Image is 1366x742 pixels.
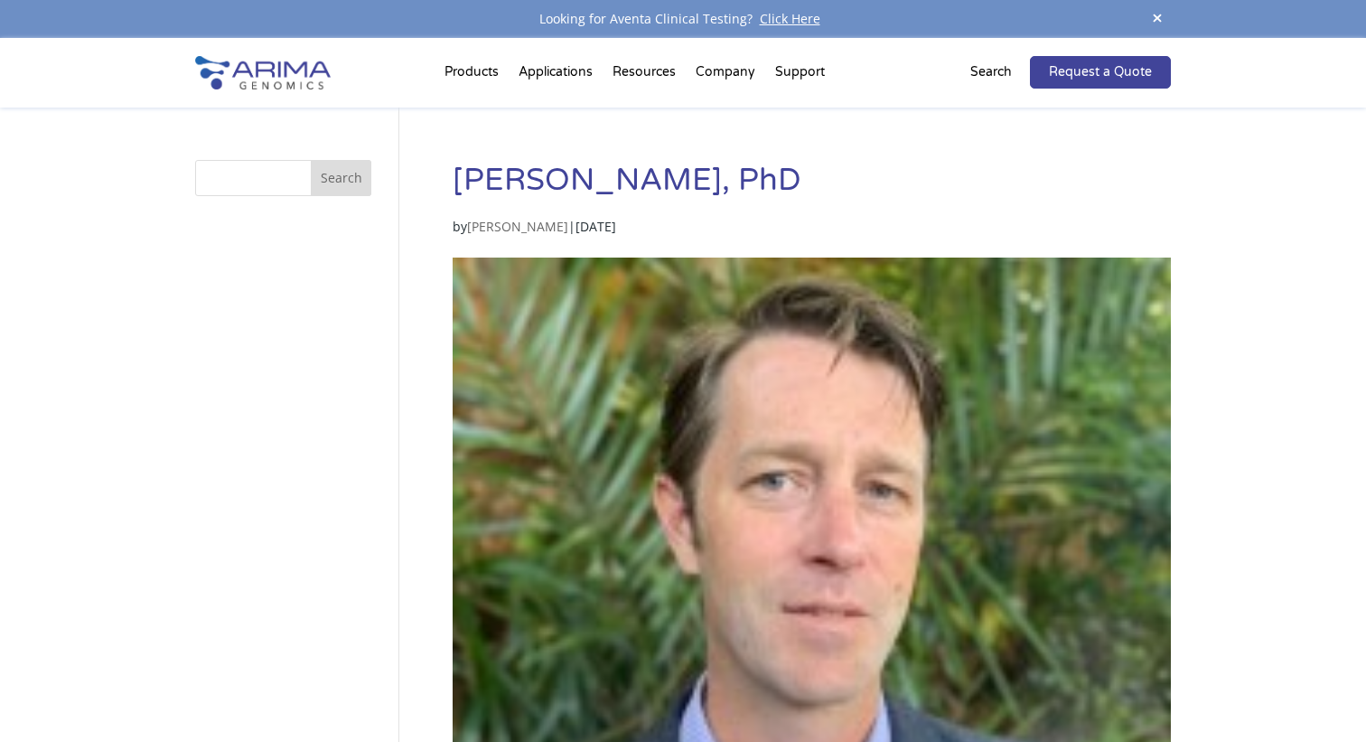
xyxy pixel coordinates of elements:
[311,160,372,196] button: Search
[970,61,1012,84] p: Search
[195,56,331,89] img: Arima-Genomics-logo
[453,215,1171,252] p: by |
[575,218,616,235] span: [DATE]
[753,10,828,27] a: Click Here
[195,7,1171,31] div: Looking for Aventa Clinical Testing?
[453,160,1171,215] h1: [PERSON_NAME], PhD
[467,218,568,235] a: [PERSON_NAME]
[1030,56,1171,89] a: Request a Quote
